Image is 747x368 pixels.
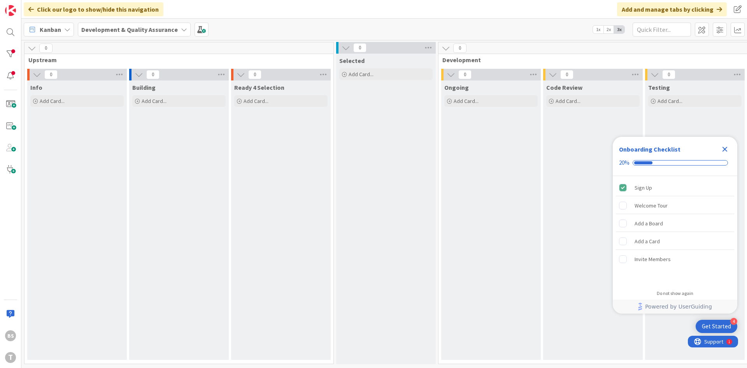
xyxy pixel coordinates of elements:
span: 2x [603,26,614,33]
span: Add Card... [349,71,373,78]
div: Invite Members [635,255,671,264]
a: Powered by UserGuiding [617,300,733,314]
span: 0 [560,70,573,79]
div: Get Started [702,323,731,330]
div: Sign Up [635,183,652,192]
span: Add Card... [142,98,167,105]
div: Footer [613,300,737,314]
div: Welcome Tour is incomplete. [616,197,734,214]
span: Add Card... [244,98,268,105]
span: Add Card... [658,98,682,105]
div: T [5,352,16,363]
div: Add a Board is incomplete. [616,215,734,232]
span: Selected [339,57,365,65]
div: Click our logo to show/hide this navigation [24,2,163,16]
span: Powered by UserGuiding [645,302,712,311]
span: Ready 4 Selection [234,84,284,91]
span: 0 [248,70,261,79]
span: Kanban [40,25,61,34]
div: Onboarding Checklist [619,145,680,154]
div: Close Checklist [719,143,731,155]
span: 3x [614,26,624,33]
div: Open Get Started checklist, remaining modules: 4 [696,320,737,333]
div: Checklist items [613,176,737,285]
div: Checklist progress: 20% [619,159,731,166]
div: Add a Card is incomplete. [616,233,734,250]
span: Add Card... [454,98,479,105]
div: Do not show again [657,290,693,296]
div: 20% [619,159,630,166]
span: Testing [648,84,670,91]
span: 0 [353,43,366,52]
img: Visit kanbanzone.com [5,5,16,16]
span: 0 [458,70,472,79]
span: Upstream [28,56,324,64]
span: Ongoing [444,84,469,91]
div: Invite Members is incomplete. [616,251,734,268]
div: Welcome Tour [635,201,668,210]
div: Sign Up is complete. [616,179,734,196]
span: 1x [593,26,603,33]
span: Add Card... [40,98,65,105]
span: 0 [39,44,53,53]
span: Add Card... [556,98,580,105]
input: Quick Filter... [633,23,691,37]
div: Add a Board [635,219,663,228]
span: 0 [662,70,675,79]
span: 0 [146,70,160,79]
div: Checklist Container [613,137,737,314]
span: Info [30,84,42,91]
span: Building [132,84,156,91]
div: BS [5,330,16,341]
b: Development & Quality Assurance [81,26,178,33]
span: 0 [44,70,58,79]
div: 1 [40,3,42,9]
div: Add and manage tabs by clicking [617,2,727,16]
div: 4 [730,318,737,325]
span: Support [16,1,35,10]
span: 0 [453,44,466,53]
span: Code Review [546,84,582,91]
div: Add a Card [635,237,660,246]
